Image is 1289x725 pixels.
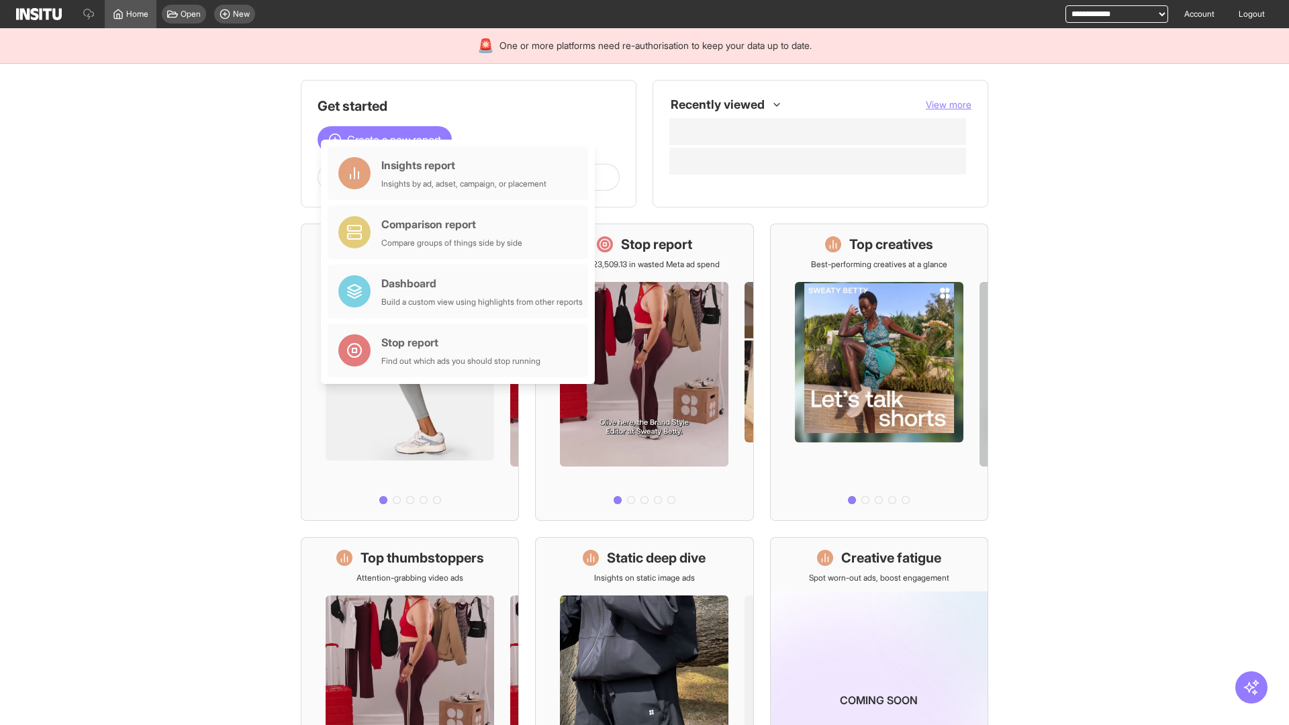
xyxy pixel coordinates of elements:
[347,132,441,148] span: Create a new report
[849,235,933,254] h1: Top creatives
[126,9,148,19] span: Home
[381,297,583,307] div: Build a custom view using highlights from other reports
[381,356,540,367] div: Find out which ads you should stop running
[318,97,620,115] h1: Get started
[301,224,519,521] a: What's live nowSee all active ads instantly
[181,9,201,19] span: Open
[361,548,484,567] h1: Top thumbstoppers
[499,39,812,52] span: One or more platforms need re-authorisation to keep your data up to date.
[16,8,62,20] img: Logo
[318,126,452,153] button: Create a new report
[535,224,753,521] a: Stop reportSave £23,509.13 in wasted Meta ad spend
[811,259,947,270] p: Best-performing creatives at a glance
[233,9,250,19] span: New
[770,224,988,521] a: Top creativesBest-performing creatives at a glance
[569,259,720,270] p: Save £23,509.13 in wasted Meta ad spend
[926,99,971,110] span: View more
[381,238,522,248] div: Compare groups of things side by side
[594,573,695,583] p: Insights on static image ads
[926,98,971,111] button: View more
[381,275,583,291] div: Dashboard
[477,36,494,55] div: 🚨
[621,235,692,254] h1: Stop report
[381,179,546,189] div: Insights by ad, adset, campaign, or placement
[381,216,522,232] div: Comparison report
[607,548,706,567] h1: Static deep dive
[381,334,540,350] div: Stop report
[356,573,463,583] p: Attention-grabbing video ads
[381,157,546,173] div: Insights report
